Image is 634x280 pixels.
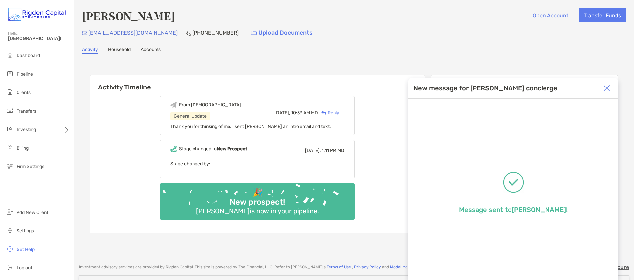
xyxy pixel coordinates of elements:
[108,47,131,54] a: Household
[170,124,331,129] span: Thank you for thinking of me. I sent [PERSON_NAME] an intro email and text.
[6,70,14,78] img: pipeline icon
[6,208,14,216] img: add_new_client icon
[6,125,14,133] img: investing icon
[170,146,177,152] img: Event icon
[141,47,161,54] a: Accounts
[186,30,191,36] img: Phone Icon
[227,197,288,207] div: New prospect!
[8,36,70,41] span: [DEMOGRAPHIC_DATA]!
[250,188,265,197] div: 🎉
[274,110,290,116] span: [DATE],
[82,31,87,35] img: Email Icon
[527,8,573,22] button: Open Account
[6,227,14,234] img: settings icon
[6,263,14,271] img: logout icon
[590,85,597,91] img: Expand or collapse
[6,88,14,96] img: clients icon
[291,110,318,116] span: 10:33 AM MD
[17,265,32,271] span: Log out
[6,144,14,152] img: billing icon
[170,112,210,120] div: General Update
[327,265,351,269] a: Terms of Use
[194,207,322,215] div: [PERSON_NAME] is now in your pipeline.
[6,245,14,253] img: get-help icon
[321,111,326,115] img: Reply icon
[6,51,14,59] img: dashboard icon
[179,102,241,108] div: From [DEMOGRAPHIC_DATA]
[603,85,610,91] img: Close
[17,71,33,77] span: Pipeline
[170,102,177,108] img: Event icon
[390,265,448,269] a: Model Marketplace Disclosures
[354,265,381,269] a: Privacy Policy
[90,75,425,91] h6: Activity Timeline
[17,90,31,95] span: Clients
[179,146,247,152] div: Stage changed to
[79,265,449,270] p: Investment advisory services are provided by Rigden Capital . This site is powered by Zoe Financi...
[6,107,14,115] img: transfers icon
[459,206,568,214] p: Message sent to [PERSON_NAME] !
[318,109,339,116] div: Reply
[6,162,14,170] img: firm-settings icon
[17,53,40,58] span: Dashboard
[217,146,247,152] b: New Prospect
[17,145,29,151] span: Billing
[82,47,98,54] a: Activity
[322,148,344,153] span: 1:11 PM MD
[17,127,36,132] span: Investing
[503,172,524,193] img: Message successfully sent
[17,228,34,234] span: Settings
[247,26,317,40] a: Upload Documents
[579,8,626,22] button: Transfer Funds
[8,3,66,26] img: Zoe Logo
[88,29,178,37] p: [EMAIL_ADDRESS][DOMAIN_NAME]
[82,8,175,23] h4: [PERSON_NAME]
[17,247,35,252] span: Get Help
[17,210,48,215] span: Add New Client
[413,84,557,92] div: New message for [PERSON_NAME] concierge
[192,29,239,37] p: [PHONE_NUMBER]
[305,148,321,153] span: [DATE],
[170,160,344,168] p: Stage changed by:
[17,108,36,114] span: Transfers
[251,31,257,35] img: button icon
[17,164,44,169] span: Firm Settings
